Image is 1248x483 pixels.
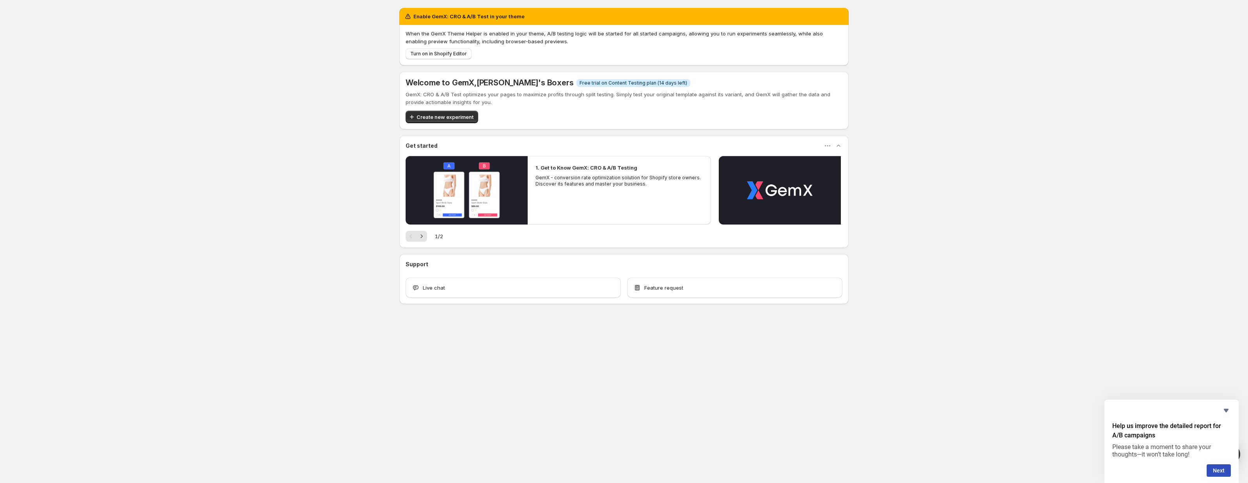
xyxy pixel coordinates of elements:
button: Hide survey [1221,406,1231,415]
p: GemX: CRO & A/B Test optimizes your pages to maximize profits through split testing. Simply test ... [406,90,842,106]
p: Please take a moment to share your thoughts—it won’t take long! [1112,443,1231,458]
button: Next question [1207,464,1231,477]
div: Help us improve the detailed report for A/B campaigns [1112,406,1231,477]
h3: Support [406,260,428,268]
span: Create new experiment [417,113,473,121]
span: Feature request [644,284,683,292]
span: 1 / 2 [435,232,443,240]
h2: Help us improve the detailed report for A/B campaigns [1112,421,1231,440]
p: When the GemX Theme Helper is enabled in your theme, A/B testing logic will be started for all st... [406,30,842,45]
button: Play video [719,156,841,225]
span: , [PERSON_NAME]'s Boxers [474,78,573,87]
h2: Enable GemX: CRO & A/B Test in your theme [413,12,525,20]
button: Play video [406,156,528,225]
button: Turn on in Shopify Editor [406,48,472,59]
button: Create new experiment [406,111,478,123]
span: Turn on in Shopify Editor [410,51,467,57]
h3: Get started [406,142,438,150]
h2: 1. Get to Know GemX: CRO & A/B Testing [535,164,637,172]
p: GemX - conversion rate optimization solution for Shopify store owners. Discover its features and ... [535,175,703,187]
span: Live chat [423,284,445,292]
button: Next [416,231,427,242]
span: Free trial on Content Testing plan (14 days left) [580,80,687,86]
nav: Pagination [406,231,427,242]
h5: Welcome to GemX [406,78,573,87]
